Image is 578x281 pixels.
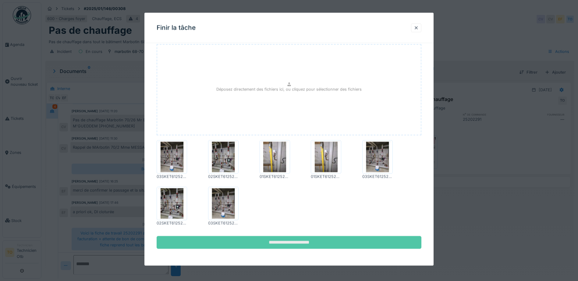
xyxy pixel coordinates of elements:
[261,142,289,172] img: 6cjl0s7y9wzt7exow5nenmig2gi9
[157,174,187,179] div: 03SKET6125202051RESDD09012025_1148.JPEG
[208,220,239,226] div: 03SKET6125202051RESDD09012025_1148.JPEG
[210,188,237,219] img: bgl09l1jvri4s71hp6rcgdflemxf
[210,142,237,172] img: ilp6ekkfbad0xy5h07etbxkhq9xr
[364,142,391,172] img: 8khrpv8o8skj151lkkbn1jffbld7
[208,174,239,179] div: 02SKET6125202051RESDD09012025_1148.JPEG
[157,220,187,226] div: 02SKET6125202051RESDD09012025_1148.JPEG
[158,142,186,172] img: 2k55glfm4iv6bx643bg9x5ta4hrd
[157,24,196,32] h3: Finir la tâche
[216,86,362,92] p: Déposez directement des fichiers ici, ou cliquez pour sélectionner des fichiers
[158,188,186,219] img: wxsdw1o72vjvz8mlyklcydmjkihb
[311,174,341,179] div: 01SKET6125202051RESDD09012025_1148.JPEG
[312,142,340,172] img: hc7i6cpuvneqql5xdgqojxvunmk0
[260,174,290,179] div: 01SKET6125202051RESDD09012025_1148.JPEG
[362,174,393,179] div: 03SKET6125202051RESDD09012025_1148.JPEG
